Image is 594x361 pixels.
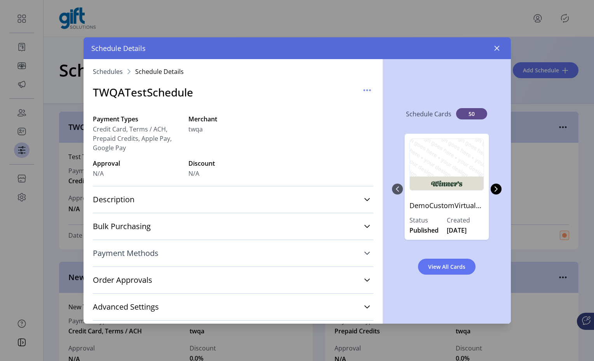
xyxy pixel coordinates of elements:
[93,114,182,124] label: Payment Types
[135,68,184,75] span: Schedule Details
[93,159,182,168] label: Approval
[93,249,159,257] span: Payment Methods
[409,226,439,235] span: Published
[91,43,146,54] span: Schedule Details
[456,108,487,119] span: 50
[93,68,123,75] a: Schedules
[93,196,134,203] span: Description
[188,159,278,168] label: Discount
[93,84,193,100] h3: TWQATestSchedule
[93,124,182,152] span: Credit Card, Terms / ACH, Prepaid Credits, Apple Pay, Google Pay
[428,263,465,271] span: View All Cards
[93,276,152,284] span: Order Approvals
[409,216,447,225] label: Status
[93,169,104,178] span: N/A
[447,226,467,235] span: [DATE]
[188,114,278,124] label: Merchant
[409,196,484,216] p: DemoCustomVirtualCard02
[188,124,203,134] span: twqa
[93,191,373,208] a: Description
[93,223,151,230] span: Bulk Purchasing
[491,184,502,195] button: Next Page
[188,169,199,178] span: N/A
[447,216,484,225] label: Created
[93,218,373,235] a: Bulk Purchasing
[406,109,451,119] p: Schedule Cards
[93,303,159,311] span: Advanced Settings
[418,259,476,275] button: View All Cards
[403,126,491,252] div: 0
[93,272,373,289] a: Order Approvals
[409,138,484,191] img: DemoCustomVirtualCard02
[93,298,373,315] a: Advanced Settings
[93,245,373,262] a: Payment Methods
